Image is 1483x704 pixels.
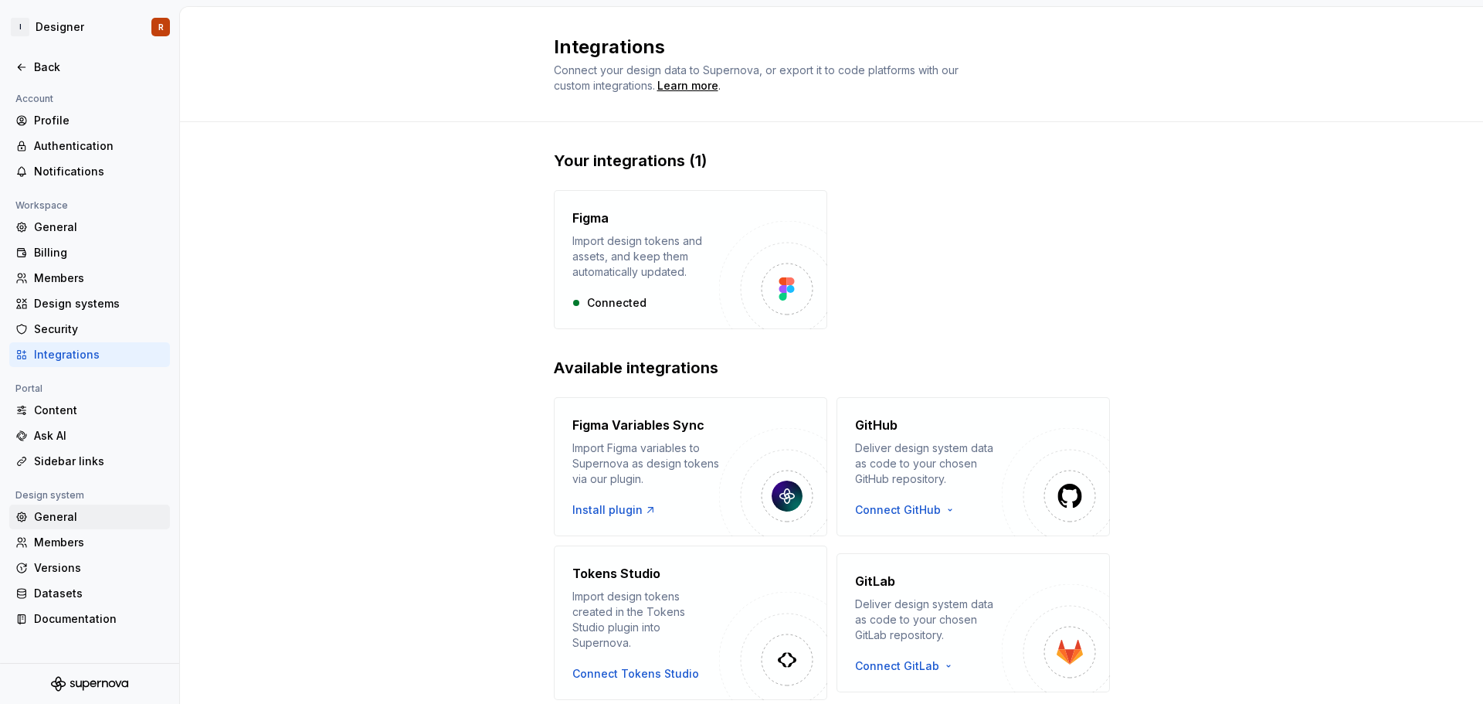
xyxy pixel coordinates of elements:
div: Members [34,270,164,286]
a: Profile [9,108,170,133]
div: R [158,21,164,33]
button: GitLabDeliver design system data as code to your chosen GitLab repository.Connect GitLab [837,546,1110,700]
a: Content [9,398,170,423]
div: Content [34,403,164,418]
span: Connect GitLab [855,658,939,674]
a: Sidebar links [9,449,170,474]
a: Notifications [9,159,170,184]
h4: Tokens Studio [572,564,660,583]
h4: Figma Variables Sync [572,416,704,434]
div: Design system [9,486,90,505]
a: Ask AI [9,423,170,448]
div: Notifications [34,164,164,179]
a: Install plugin [572,502,657,518]
button: GitHubDeliver design system data as code to your chosen GitHub repository.Connect GitHub [837,397,1110,536]
div: Ask AI [34,428,164,444]
div: Import design tokens created in the Tokens Studio plugin into Supernova. [572,589,719,651]
a: Learn more [657,78,718,94]
button: Connect Tokens Studio [572,666,699,682]
a: Members [9,266,170,291]
div: Authentication [34,138,164,154]
a: Billing [9,240,170,265]
button: Figma Variables SyncImport Figma variables to Supernova as design tokens via our plugin.Install p... [554,397,827,536]
button: IDesignerR [3,10,176,44]
div: Import design tokens and assets, and keep them automatically updated. [572,233,719,280]
h4: Figma [572,209,609,227]
h2: Available integrations [554,357,1110,379]
div: Import Figma variables to Supernova as design tokens via our plugin. [572,440,719,487]
div: Back [34,60,164,75]
div: Members [34,535,164,550]
div: Security [34,321,164,337]
h2: Integrations [554,35,1091,60]
a: Back [9,55,170,80]
h4: GitHub [855,416,898,434]
a: Integrations [9,342,170,367]
div: Versions [34,560,164,576]
a: Members [9,530,170,555]
div: Designer [36,19,84,35]
div: Deliver design system data as code to your chosen GitHub repository. [855,440,1002,487]
h4: GitLab [855,572,895,590]
button: Connect GitLab [855,658,961,674]
div: Datasets [34,586,164,601]
div: Account [9,90,59,108]
div: Documentation [34,611,164,627]
a: Design systems [9,291,170,316]
div: Design systems [34,296,164,311]
div: Billing [34,245,164,260]
div: I [11,18,29,36]
div: General [34,509,164,525]
div: Deliver design system data as code to your chosen GitLab repository. [855,597,1002,643]
div: Sidebar links [34,454,164,469]
h2: Your integrations (1) [554,150,1110,172]
svg: Supernova Logo [51,676,128,692]
button: Tokens StudioImport design tokens created in the Tokens Studio plugin into Supernova.Connect Toke... [554,546,827,700]
div: Workspace [9,196,74,215]
div: Integrations [34,347,164,362]
a: Documentation [9,607,170,631]
a: Authentication [9,134,170,158]
a: Security [9,317,170,342]
a: Datasets [9,581,170,606]
span: Connect your design data to Supernova, or export it to code platforms with our custom integrations. [554,63,962,92]
a: General [9,215,170,240]
button: Connect GitHub [855,502,962,518]
div: General [34,219,164,235]
span: . [655,80,721,92]
button: FigmaImport design tokens and assets, and keep them automatically updated.Connected [554,190,827,329]
div: Portal [9,379,49,398]
a: Versions [9,556,170,580]
a: General [9,505,170,529]
span: Connect GitHub [855,502,941,518]
div: Profile [34,113,164,128]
